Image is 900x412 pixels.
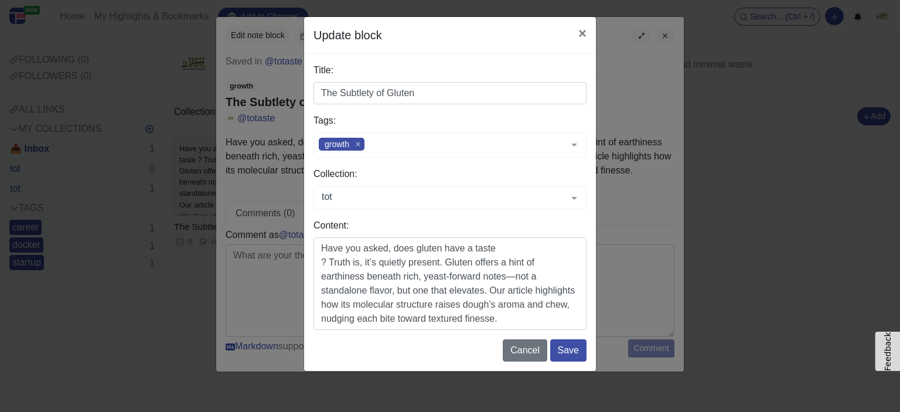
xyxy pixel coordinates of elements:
[325,139,349,149] span: growth
[313,26,382,44] h5: Update block
[550,339,587,362] button: Save
[569,17,596,50] button: Close
[313,114,587,128] label: Tags:
[313,63,587,77] label: Title:
[322,191,562,203] div: tot
[313,219,587,233] label: Content:
[313,167,587,181] label: Collection:
[883,332,892,371] span: Feedback
[503,339,547,362] button: Cancel
[313,82,587,104] input: Note title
